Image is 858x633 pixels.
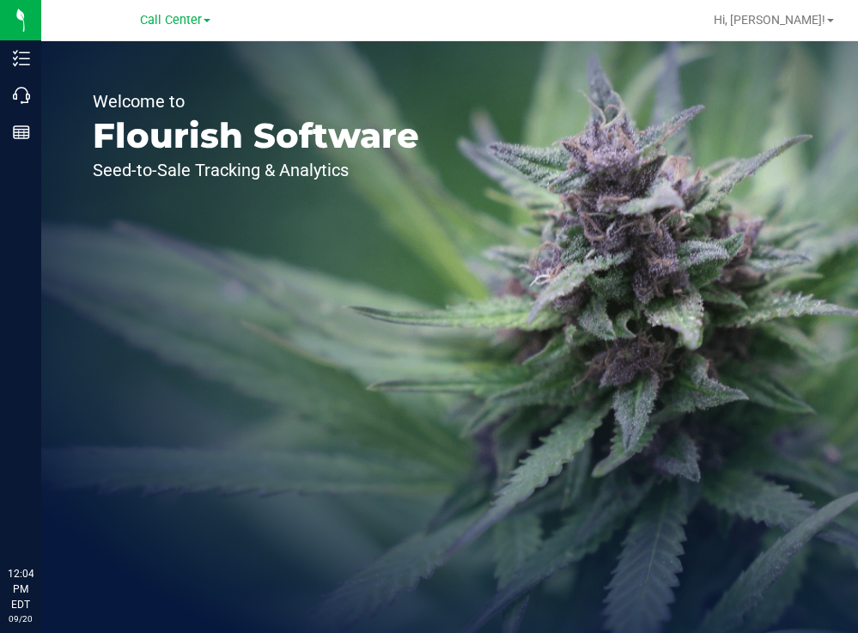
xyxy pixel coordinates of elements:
[140,13,202,27] span: Call Center
[714,13,825,27] span: Hi, [PERSON_NAME]!
[8,566,33,612] p: 12:04 PM EDT
[17,496,69,547] iframe: Resource center
[13,124,30,141] inline-svg: Reports
[93,119,419,153] p: Flourish Software
[8,612,33,625] p: 09/20
[13,87,30,104] inline-svg: Call Center
[51,493,71,514] iframe: Resource center unread badge
[93,161,419,179] p: Seed-to-Sale Tracking & Analytics
[13,50,30,67] inline-svg: Inventory
[93,93,419,110] p: Welcome to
